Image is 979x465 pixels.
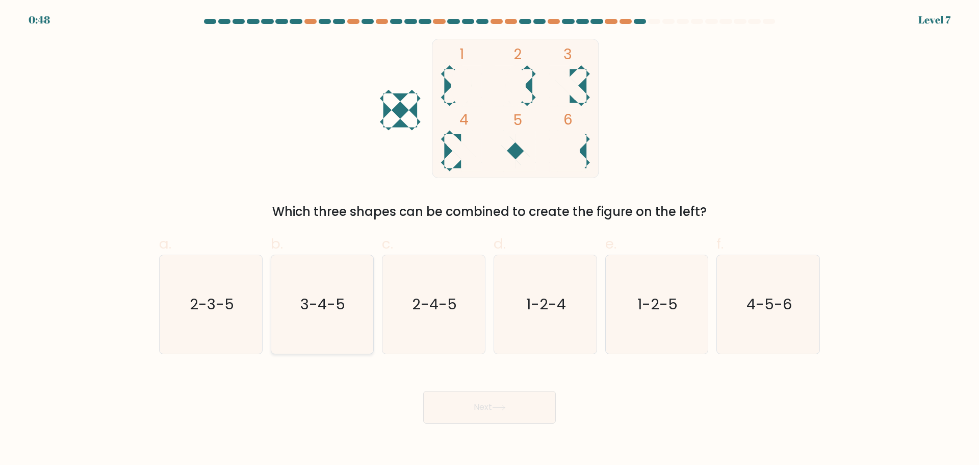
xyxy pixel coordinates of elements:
span: c. [382,234,393,254]
tspan: 1 [459,44,464,64]
tspan: 2 [513,44,522,64]
button: Next [423,391,556,424]
div: 0:48 [29,12,50,28]
text: 4-5-6 [746,294,792,314]
tspan: 3 [563,44,572,64]
text: 2-4-5 [413,294,457,314]
span: d. [494,234,506,254]
span: b. [271,234,283,254]
text: 1-2-5 [637,294,678,314]
tspan: 4 [459,110,469,130]
text: 2-3-5 [190,294,234,314]
span: e. [605,234,616,254]
div: Level 7 [918,12,950,28]
text: 3-4-5 [301,294,346,314]
span: f. [716,234,724,254]
tspan: 6 [563,110,573,130]
span: a. [159,234,171,254]
text: 1-2-4 [526,294,566,314]
tspan: 5 [513,110,522,130]
div: Which three shapes can be combined to create the figure on the left? [165,203,814,221]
